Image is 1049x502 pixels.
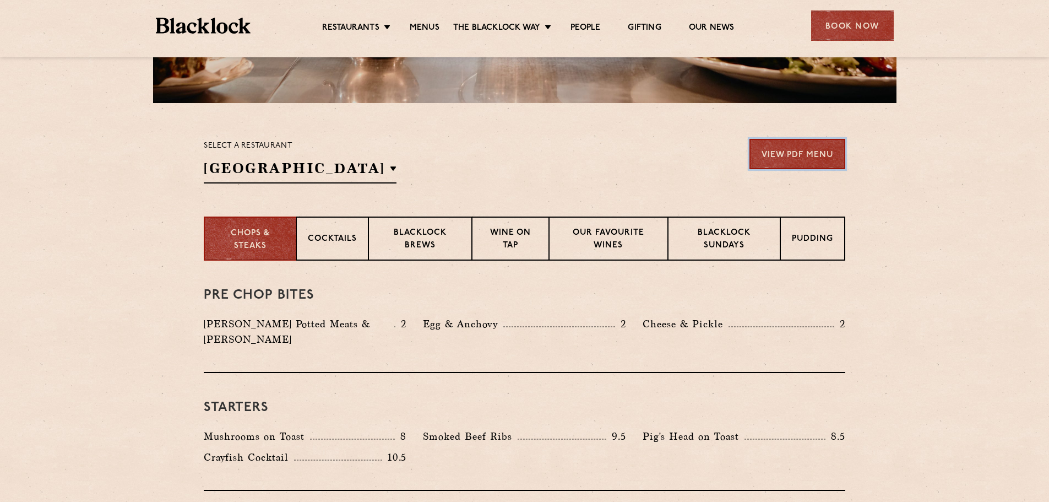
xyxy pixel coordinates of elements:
[453,23,540,35] a: The Blacklock Way
[423,429,518,444] p: Smoked Beef Ribs
[380,227,460,253] p: Blacklock Brews
[825,429,845,444] p: 8.5
[628,23,661,35] a: Gifting
[792,233,833,247] p: Pudding
[570,23,600,35] a: People
[410,23,439,35] a: Menus
[204,429,310,444] p: Mushrooms on Toast
[382,450,406,465] p: 10.5
[204,450,294,465] p: Crayfish Cocktail
[689,23,735,35] a: Our News
[204,288,845,303] h3: Pre Chop Bites
[643,429,744,444] p: Pig's Head on Toast
[204,139,396,153] p: Select a restaurant
[811,10,894,41] div: Book Now
[204,316,394,347] p: [PERSON_NAME] Potted Meats & [PERSON_NAME]
[423,316,503,332] p: Egg & Anchovy
[643,316,729,332] p: Cheese & Pickle
[216,228,285,252] p: Chops & Steaks
[680,227,769,253] p: Blacklock Sundays
[395,429,406,444] p: 8
[749,139,845,169] a: View PDF Menu
[615,317,626,331] p: 2
[606,429,626,444] p: 9.5
[834,317,845,331] p: 2
[395,317,406,331] p: 2
[561,227,656,253] p: Our favourite wines
[483,227,537,253] p: Wine on Tap
[204,159,396,183] h2: [GEOGRAPHIC_DATA]
[204,401,845,415] h3: Starters
[156,18,251,34] img: BL_Textured_Logo-footer-cropped.svg
[322,23,379,35] a: Restaurants
[308,233,357,247] p: Cocktails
